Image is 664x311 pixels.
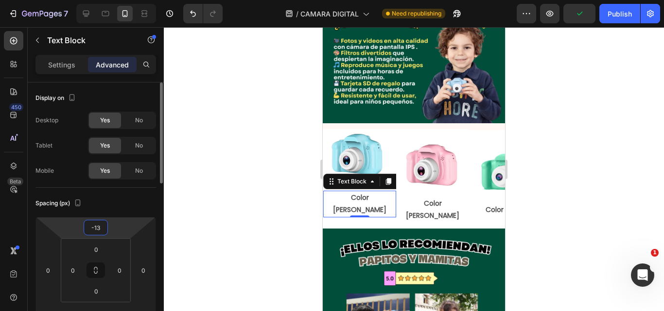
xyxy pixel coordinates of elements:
[7,178,23,185] div: Beta
[64,8,68,19] p: 7
[631,263,654,287] iframe: Intercom live chat
[146,108,219,181] img: [object Object]
[35,197,84,210] div: Spacing (px)
[135,116,143,125] span: No
[47,34,130,46] p: Text Block
[599,4,640,23] button: Publish
[183,4,223,23] div: Undo/Redo
[112,263,127,278] input: 0px
[392,9,441,18] span: Need republishing
[87,284,106,298] input: 0px
[35,116,58,125] div: Desktop
[4,4,72,23] button: 7
[136,263,151,278] input: 0
[96,60,129,70] p: Advanced
[323,27,505,311] iframe: Design area
[100,141,110,150] span: Yes
[87,242,106,257] input: 0px
[86,220,105,235] input: -13
[41,263,55,278] input: 0
[300,9,359,19] span: CAMARA DIGITAL
[608,9,632,19] div: Publish
[651,249,659,257] span: 1
[35,166,54,175] div: Mobile
[296,9,298,19] span: /
[135,166,143,175] span: No
[48,60,75,70] p: Settings
[100,116,110,125] span: Yes
[135,141,143,150] span: No
[147,177,218,189] p: Color Verde
[35,92,78,105] div: Display on
[100,166,110,175] span: Yes
[35,141,52,150] div: Tablet
[9,103,23,111] div: 450
[66,263,80,278] input: 0px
